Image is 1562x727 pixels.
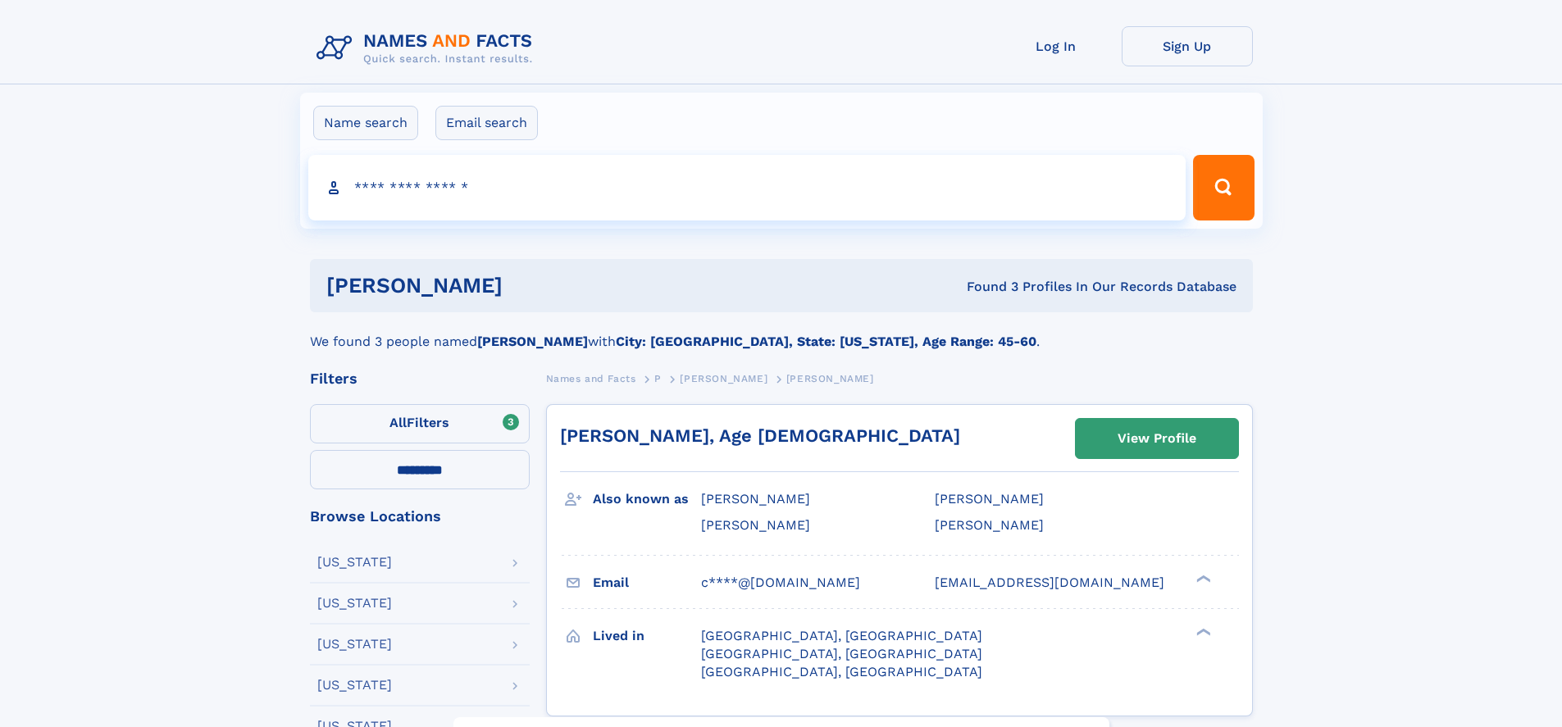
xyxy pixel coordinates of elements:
[317,556,392,569] div: [US_STATE]
[317,597,392,610] div: [US_STATE]
[310,26,546,70] img: Logo Names and Facts
[701,646,982,661] span: [GEOGRAPHIC_DATA], [GEOGRAPHIC_DATA]
[560,425,960,446] a: [PERSON_NAME], Age [DEMOGRAPHIC_DATA]
[310,371,530,386] div: Filters
[1193,155,1254,220] button: Search Button
[546,368,636,388] a: Names and Facts
[593,485,701,513] h3: Also known as
[389,415,407,430] span: All
[310,509,530,524] div: Browse Locations
[310,404,530,443] label: Filters
[1076,419,1238,458] a: View Profile
[1192,626,1212,637] div: ❯
[317,638,392,651] div: [US_STATE]
[990,26,1122,66] a: Log In
[654,368,662,388] a: P
[701,664,982,679] span: [GEOGRAPHIC_DATA], [GEOGRAPHIC_DATA]
[1118,420,1196,457] div: View Profile
[680,373,767,384] span: [PERSON_NAME]
[317,679,392,692] div: [US_STATE]
[435,106,538,140] label: Email search
[701,517,810,533] span: [PERSON_NAME]
[477,334,588,349] b: [PERSON_NAME]
[326,275,735,296] h1: [PERSON_NAME]
[1192,573,1212,584] div: ❯
[935,575,1164,590] span: [EMAIL_ADDRESS][DOMAIN_NAME]
[786,373,874,384] span: [PERSON_NAME]
[616,334,1036,349] b: City: [GEOGRAPHIC_DATA], State: [US_STATE], Age Range: 45-60
[1122,26,1253,66] a: Sign Up
[654,373,662,384] span: P
[735,278,1236,296] div: Found 3 Profiles In Our Records Database
[308,155,1186,220] input: search input
[593,569,701,597] h3: Email
[701,628,982,643] span: [GEOGRAPHIC_DATA], [GEOGRAPHIC_DATA]
[680,368,767,388] a: [PERSON_NAME]
[935,491,1044,507] span: [PERSON_NAME]
[593,622,701,650] h3: Lived in
[701,491,810,507] span: [PERSON_NAME]
[310,312,1253,352] div: We found 3 people named with .
[935,517,1044,533] span: [PERSON_NAME]
[313,106,418,140] label: Name search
